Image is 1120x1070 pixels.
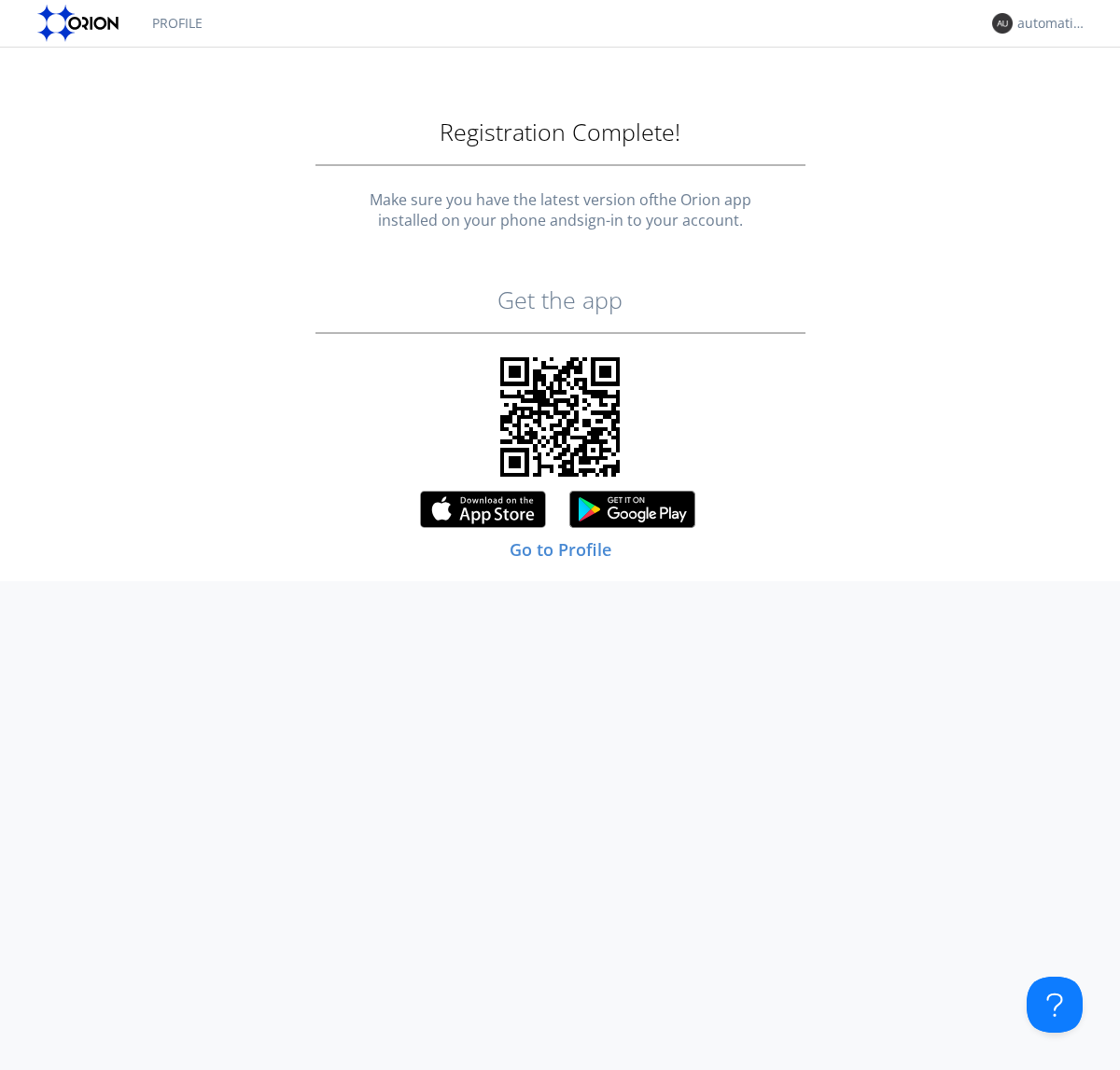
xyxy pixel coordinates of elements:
[19,287,1101,313] h2: Get the app
[19,189,1101,232] div: Make sure you have the latest version of the Orion app installed on your phone and sign-in to you...
[510,538,611,561] a: Go to Profile
[992,13,1013,34] img: 373638.png
[1027,977,1083,1033] iframe: Toggle Customer Support
[19,119,1101,146] h1: Registration Complete!
[420,491,551,536] img: appstore.svg
[569,491,700,536] img: googleplay.svg
[1017,14,1087,33] div: automation+usermanager+1756955612
[37,5,124,42] img: orion-labs-logo.svg
[500,357,620,477] img: qrcode.svg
